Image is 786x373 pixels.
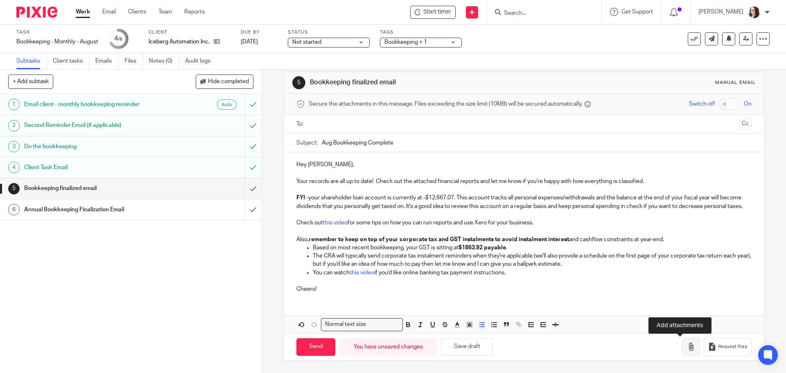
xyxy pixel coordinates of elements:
button: Save draft [441,338,493,356]
button: Request files [704,338,751,356]
a: Team [158,8,172,16]
a: Emails [95,53,118,69]
button: Cc [739,118,752,130]
span: [DATE] [241,39,258,45]
h1: Client Task Email [24,161,166,174]
input: Search for option [368,320,398,329]
strong: remember to keep on top of your corporate tax and GST instalments to avoid instalment interest [309,237,569,242]
button: Hide completed [196,75,253,88]
label: Status [288,29,370,36]
div: 4 [8,162,20,173]
div: 6 [8,204,20,215]
strong: FYI - [296,195,308,201]
span: Bookkeeping + 1 [384,39,427,45]
a: Files [124,53,143,69]
h1: Email client - monthly bookkeeping reminder [24,98,166,111]
div: 5 [292,76,305,89]
p: Also, and cashflow constraints at year-end. [296,235,751,244]
label: Task [16,29,98,36]
div: Search for option [321,318,403,331]
label: Subject: [296,139,318,147]
p: your shareholder loan account is currently at -$12,667.07. This account tracks all personal expen... [296,194,751,210]
span: Start timer [423,8,451,16]
p: Your records are all up to date! Check out the attached financial reports and let me know if you'... [296,177,751,185]
span: Not started [292,39,321,45]
input: Send [296,338,335,356]
div: 4 [114,34,122,43]
h1: Second Reminder Email (if applicable) [24,119,166,131]
a: this video [350,270,374,276]
p: Iceberg Automation Inc. [149,38,210,46]
a: Client tasks [53,53,89,69]
div: Auto [217,99,237,110]
img: Kelsey%20Website-compressed%20Resized.jpg [748,6,761,19]
div: 5 [8,183,20,194]
div: You have unsaved changes [339,338,437,356]
p: The CRA will typically send corporate tax instalment reminders when they're applicable (we'll als... [313,252,751,269]
div: 1 [8,99,20,110]
h1: Annual Bookkeeping Finalization Email [24,203,166,216]
h1: Bookkeeping finalized email [310,78,542,87]
a: Clients [128,8,146,16]
strong: $1863.92 payable [458,245,506,251]
input: Search [503,10,577,17]
small: /6 [118,37,122,41]
span: Normal text size [323,320,368,329]
p: You can watch if you'd like online banking tax payment instructions. [313,269,751,277]
span: On [744,100,752,108]
p: [PERSON_NAME] [698,8,743,16]
h1: Do the bookkeeping [24,140,166,153]
a: Email [102,8,116,16]
label: Due by [241,29,278,36]
a: Reports [184,8,205,16]
span: Switch off [689,100,715,108]
a: Audit logs [185,53,217,69]
span: Hide completed [208,79,249,85]
label: To: [296,120,305,128]
div: Iceberg Automation Inc. - Bookkeeping - Monthly - August [410,6,456,19]
p: Based on most recent bookkeeping, your GST is sitting at . [313,244,751,252]
div: 3 [8,141,20,152]
span: Request files [718,344,747,350]
a: Notes (0) [149,53,179,69]
span: Secure the attachments in this message. Files exceeding the size limit (10MB) will be secured aut... [309,100,583,108]
span: Get Support [621,9,653,15]
a: Subtasks [16,53,47,69]
h1: Bookkeeping finalized email [24,182,166,194]
p: Check out for some tips on how you can run reports and use Xero for your business. [296,219,751,227]
div: Manual email [715,79,756,86]
p: Hey [PERSON_NAME], [296,161,751,169]
a: this video [323,220,348,226]
button: + Add subtask [8,75,53,88]
p: Cheers! [296,277,751,294]
div: Bookkeeping - Monthly - August [16,38,98,46]
div: 2 [8,120,20,131]
label: Tags [380,29,462,36]
a: Work [76,8,90,16]
label: Client [149,29,230,36]
img: Pixie [16,7,57,18]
